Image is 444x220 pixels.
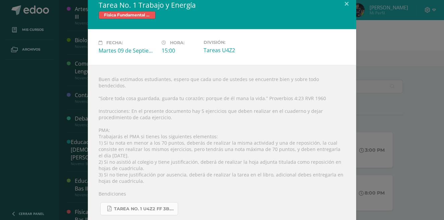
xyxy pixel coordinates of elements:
[204,40,261,45] label: División:
[99,47,156,54] div: Martes 09 de Septiembre
[99,11,156,19] span: Física Fundamental Bas III
[162,47,198,54] div: 15:00
[204,47,261,54] div: Tareas U4Z2
[114,206,174,212] span: Tarea No. 1 U4Z2 FF 3B.pdf
[106,40,123,45] span: Fecha:
[170,40,184,45] span: Hora:
[99,0,345,10] h2: Tarea No. 1 Trabajo y Energía
[100,202,178,215] a: Tarea No. 1 U4Z2 FF 3B.pdf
